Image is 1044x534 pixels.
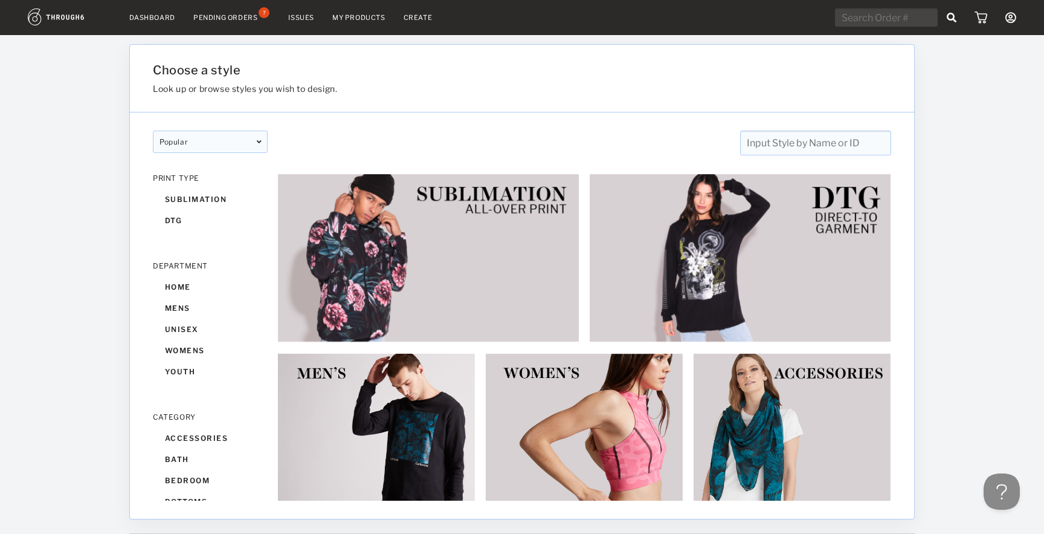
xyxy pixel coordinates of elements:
div: popular [153,131,268,153]
div: mens [153,298,268,319]
img: 2e253fe2-a06e-4c8d-8f72-5695abdd75b9.jpg [589,174,891,342]
div: PRINT TYPE [153,174,268,183]
img: logo.1c10ca64.svg [28,8,111,25]
a: Issues [288,13,314,22]
a: Pending Orders7 [193,12,270,23]
div: dtg [153,210,268,231]
a: My Products [332,13,385,22]
div: bath [153,449,268,470]
div: bottoms [153,491,268,512]
div: home [153,276,268,298]
div: accessories [153,428,268,449]
div: youth [153,361,268,382]
h3: Look up or browse styles you wish to design. [153,83,767,94]
iframe: Toggle Customer Support [984,474,1020,510]
img: 6ec95eaf-68e2-44b2-82ac-2cbc46e75c33.jpg [277,174,579,342]
div: unisex [153,319,268,340]
h1: Choose a style [153,63,767,77]
div: sublimation [153,189,268,210]
a: Dashboard [129,13,175,22]
input: Search Order # [835,8,938,27]
div: 7 [259,7,269,18]
div: Pending Orders [193,13,257,22]
a: Create [404,13,433,22]
img: icon_cart.dab5cea1.svg [975,11,987,24]
div: bedroom [153,470,268,491]
div: womens [153,340,268,361]
div: CATEGORY [153,412,268,422]
div: DEPARTMENT [153,261,268,270]
input: Input Style by Name or ID [740,131,891,155]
